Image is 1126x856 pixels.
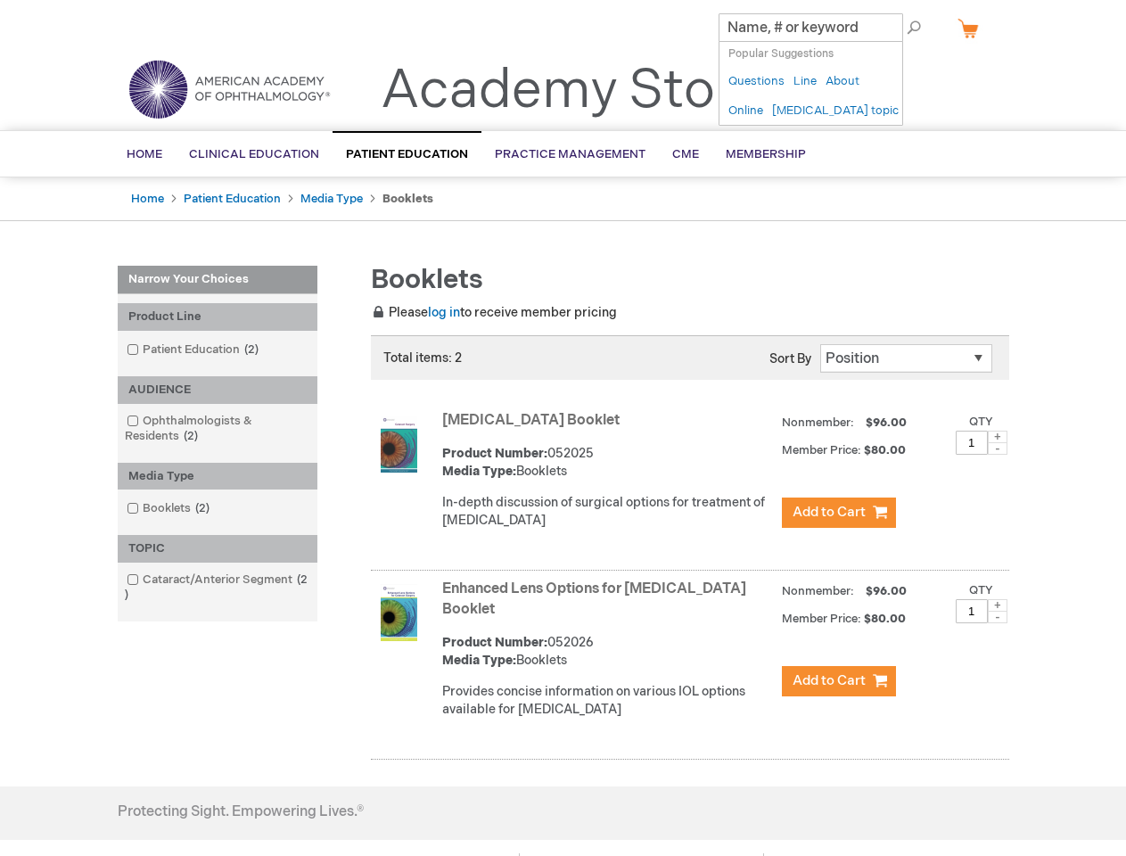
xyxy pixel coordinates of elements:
[728,103,763,119] a: Online
[728,47,834,61] span: Popular Suggestions
[826,73,859,90] a: About
[864,443,908,457] span: $80.00
[179,429,202,443] span: 2
[371,305,617,320] span: Please to receive member pricing
[131,192,164,206] a: Home
[122,572,313,604] a: Cataract/Anterior Segment2
[122,342,266,358] a: Patient Education2
[782,443,861,457] strong: Member Price:
[191,501,214,515] span: 2
[956,599,988,623] input: Qty
[442,635,547,650] strong: Product Number:
[782,412,854,434] strong: Nonmember:
[772,103,899,119] a: [MEDICAL_DATA] topic
[122,500,217,517] a: Booklets2
[442,445,773,481] div: 052025 Booklets
[383,350,462,366] span: Total items: 2
[793,672,866,689] span: Add to Cart
[346,147,468,161] span: Patient Education
[118,804,364,820] h4: Protecting Sight. Empowering Lives.®
[118,266,317,294] strong: Narrow Your Choices
[726,147,806,161] span: Membership
[442,494,773,530] div: In-depth discussion of surgical options for treatment of [MEDICAL_DATA]
[118,303,317,331] div: Product Line
[381,584,417,641] img: Enhanced Lens Options for Cataract Surgery Booklet
[442,464,516,479] strong: Media Type:
[442,580,746,618] a: Enhanced Lens Options for [MEDICAL_DATA] Booklet
[442,412,620,429] a: [MEDICAL_DATA] Booklet
[118,535,317,563] div: TOPIC
[442,653,516,668] strong: Media Type:
[381,59,765,123] a: Academy Store
[381,416,417,473] img: Cataract Surgery Booklet
[782,666,896,696] button: Add to Cart
[969,583,993,597] label: Qty
[956,431,988,455] input: Qty
[864,612,908,626] span: $80.00
[793,73,817,90] a: Line
[371,264,483,296] span: Booklets
[300,192,363,206] a: Media Type
[442,446,547,461] strong: Product Number:
[495,147,645,161] span: Practice Management
[127,147,162,161] span: Home
[184,192,281,206] a: Patient Education
[863,416,909,430] span: $96.00
[969,415,993,429] label: Qty
[782,498,896,528] button: Add to Cart
[122,413,313,445] a: Ophthalmologists & Residents2
[442,634,773,670] div: 052026 Booklets
[189,147,319,161] span: Clinical Education
[672,147,699,161] span: CME
[863,584,909,598] span: $96.00
[442,683,773,719] div: Provides concise information on various IOL options available for [MEDICAL_DATA]
[769,351,811,366] label: Sort By
[118,463,317,490] div: Media Type
[382,192,433,206] strong: Booklets
[428,305,460,320] a: log in
[782,612,861,626] strong: Member Price:
[782,580,854,603] strong: Nonmember:
[240,342,263,357] span: 2
[719,13,903,42] input: Name, # or keyword
[861,9,929,45] span: Search
[793,504,866,521] span: Add to Cart
[118,376,317,404] div: AUDIENCE
[125,572,308,602] span: 2
[728,73,785,90] a: Questions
